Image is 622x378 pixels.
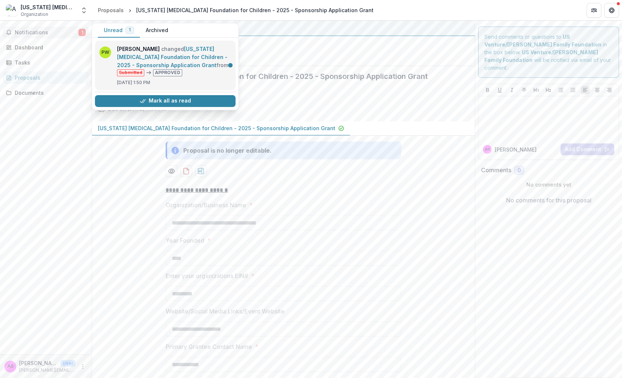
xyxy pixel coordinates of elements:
[15,30,78,36] span: Notifications
[3,41,89,53] a: Dashboard
[129,27,131,32] span: 1
[117,45,231,76] p: changed from
[140,23,174,38] button: Archived
[3,87,89,99] a: Documents
[183,146,272,155] div: Proposal is no longer editable.
[478,27,619,78] div: Send comments or questions to in the box below. will be notified via email of your comment.
[556,86,565,94] button: Bullet List
[21,11,48,18] span: Organization
[98,24,469,32] div: US Venture/[PERSON_NAME] Family Foundation
[166,342,252,351] p: Primary Grantee Contact Name
[481,167,511,174] h2: Comments
[78,29,86,36] span: 1
[520,86,529,94] button: Strike
[15,89,83,97] div: Documents
[587,3,601,18] button: Partners
[581,86,590,94] button: Align Left
[166,271,248,280] p: Enter your organizations EIN#
[19,367,75,374] p: [PERSON_NAME][EMAIL_ADDRESS][DOMAIN_NAME]
[3,56,89,69] a: Tasks
[19,359,57,367] p: [PERSON_NAME]
[532,86,541,94] button: Heading 1
[195,165,207,177] button: download-proposal
[15,74,83,82] div: Proposals
[78,362,87,371] button: More
[166,201,246,209] p: Organization/Business Name
[3,72,89,84] a: Proposals
[98,124,335,132] p: [US_STATE] [MEDICAL_DATA] Foundation for Children - 2025 - Sponsorship Application Grant
[60,360,75,367] p: User
[95,5,377,15] nav: breadcrumb
[79,3,89,18] button: Open entity switcher
[95,95,236,107] button: Mark all as read
[98,23,140,38] button: Unread
[483,86,492,94] button: Bold
[136,6,374,14] div: [US_STATE] [MEDICAL_DATA] Foundation for Children - 2025 - Sponsorship Application Grant
[495,86,504,94] button: Underline
[484,49,598,63] strong: US Venture/[PERSON_NAME] Family Foundation
[6,4,18,16] img: Arizona Cancer Foundation for Children
[495,146,537,153] p: [PERSON_NAME]
[3,27,89,38] button: Notifications1
[15,59,83,66] div: Tasks
[98,6,124,14] div: Proposals
[21,3,76,11] div: [US_STATE] [MEDICAL_DATA] Foundation for Children
[15,44,83,51] div: Dashboard
[561,143,614,155] button: Add Comment
[569,86,577,94] button: Ordered List
[166,165,177,177] button: Preview fc273582-0f0f-49cf-b417-bdc63757ec7d-0.pdf
[7,364,14,369] div: Andrea Smith
[508,86,516,94] button: Italicize
[605,86,614,94] button: Align Right
[166,307,285,316] p: Website/Social Media Links/Event Website
[593,86,602,94] button: Align Center
[544,86,553,94] button: Heading 2
[95,5,127,15] a: Proposals
[485,148,490,151] div: Andrea Smith
[98,72,457,81] h2: [US_STATE] [MEDICAL_DATA] Foundation for Children - 2025 - Sponsorship Application Grant
[604,3,619,18] button: Get Help
[517,167,521,174] span: 0
[481,181,616,188] p: No comments yet
[166,236,204,245] p: Year Founded
[180,165,192,177] button: download-proposal
[506,196,591,205] p: No comments for this proposal
[117,46,227,68] a: [US_STATE] [MEDICAL_DATA] Foundation for Children - 2025 - Sponsorship Application Grant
